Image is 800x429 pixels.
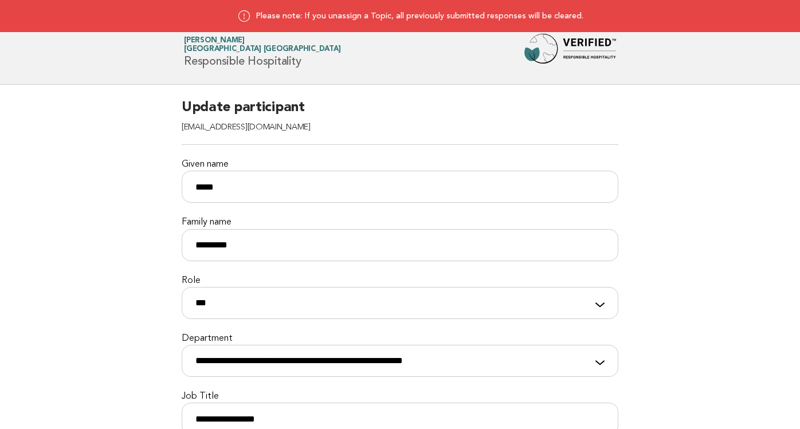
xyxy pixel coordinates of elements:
[182,333,618,345] label: Department
[182,123,311,132] span: [EMAIL_ADDRESS][DOMAIN_NAME]
[182,391,618,403] label: Job Title
[182,159,618,171] label: Given name
[184,37,340,53] a: [PERSON_NAME][GEOGRAPHIC_DATA] [GEOGRAPHIC_DATA]
[182,217,618,229] label: Family name
[182,99,618,145] h2: Update participant
[182,275,618,287] label: Role
[184,37,340,67] h1: Responsible Hospitality
[184,46,340,53] span: [GEOGRAPHIC_DATA] [GEOGRAPHIC_DATA]
[524,34,616,70] img: Forbes Travel Guide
